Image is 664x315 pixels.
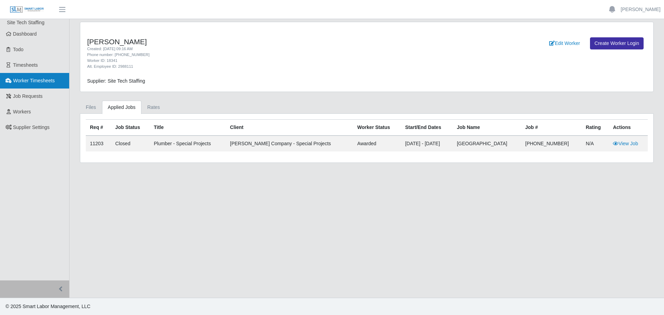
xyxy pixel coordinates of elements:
th: Client [226,120,353,136]
div: Phone number: [PHONE_NUMBER] [87,52,409,58]
td: [PERSON_NAME] Company - Special Projects [226,136,353,151]
td: [PHONE_NUMBER] [521,136,582,151]
td: Closed [111,136,149,151]
th: Worker Status [353,120,401,136]
span: Dashboard [13,31,37,37]
span: Timesheets [13,62,38,68]
span: Site Tech Staffing [7,20,44,25]
div: Created: [DATE] 09:16 AM [87,46,409,52]
td: awarded [353,136,401,151]
div: Alt. Employee ID: 2988111 [87,64,409,70]
th: Job Name [453,120,521,136]
img: SLM Logo [10,6,44,13]
span: Job Requests [13,93,43,99]
th: Title [150,120,226,136]
th: Rating [582,120,609,136]
span: © 2025 Smart Labor Management, LLC [6,304,90,309]
span: Todo [13,47,24,52]
span: Supplier: Site Tech Staffing [87,78,145,84]
a: Applied Jobs [102,101,141,114]
a: Edit Worker [545,37,584,49]
th: Job Status [111,120,149,136]
td: 11203 [86,136,111,151]
th: Actions [609,120,648,136]
a: View Job [613,141,638,146]
div: Worker ID: 18341 [87,58,409,64]
span: Workers [13,109,31,114]
a: Create Worker Login [590,37,644,49]
span: Supplier Settings [13,124,50,130]
span: Worker Timesheets [13,78,55,83]
th: Start/End Dates [401,120,452,136]
a: [PERSON_NAME] [621,6,661,13]
td: [DATE] - [DATE] [401,136,452,151]
th: Req # [86,120,111,136]
a: Rates [141,101,166,114]
a: Files [80,101,102,114]
h4: [PERSON_NAME] [87,37,409,46]
th: Job # [521,120,582,136]
td: N/A [582,136,609,151]
td: [GEOGRAPHIC_DATA] [453,136,521,151]
td: Plumber - Special Projects [150,136,226,151]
